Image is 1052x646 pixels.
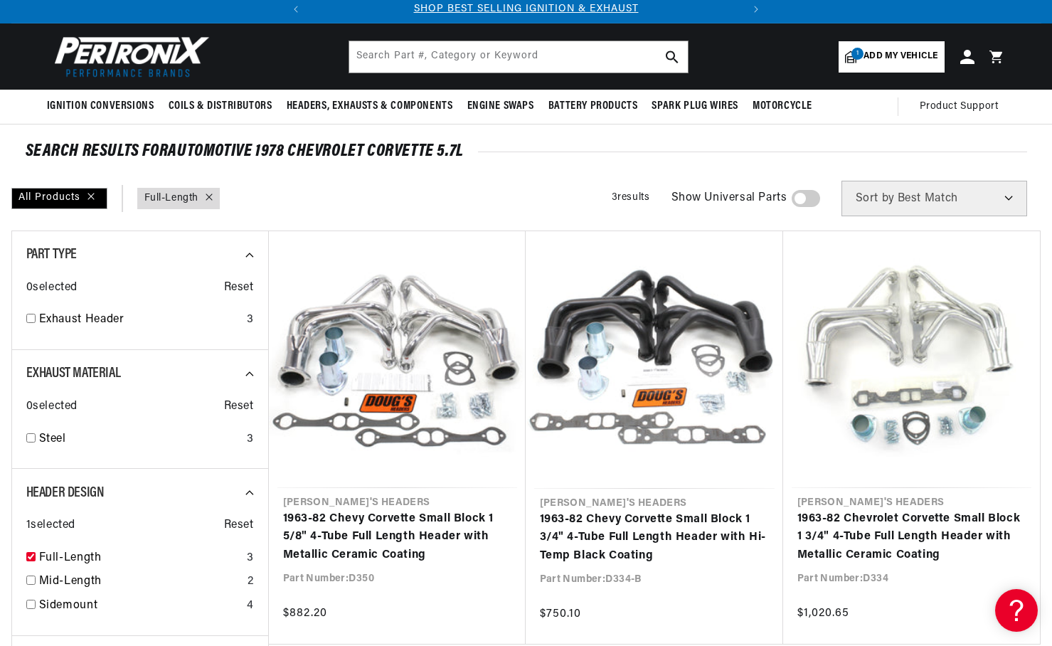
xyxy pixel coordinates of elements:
[310,1,742,17] div: Announcement
[26,144,1027,159] div: SEARCH RESULTS FOR Automotive 1978 Chevrolet Corvette 5.7L
[47,90,161,123] summary: Ignition Conversions
[247,311,254,329] div: 3
[247,597,254,615] div: 4
[26,366,121,381] span: Exhaust Material
[920,99,999,115] span: Product Support
[851,48,864,60] span: 1
[280,90,460,123] summary: Headers, Exhausts & Components
[224,517,254,535] span: Reset
[11,188,107,209] div: All Products
[612,192,650,203] span: 3 results
[797,510,1026,565] a: 1963-82 Chevrolet Corvette Small Block 1 3/4" 4-Tube Full Length Header with Metallic Ceramic Coa...
[644,90,745,123] summary: Spark Plug Wires
[745,90,819,123] summary: Motorcycle
[224,279,254,297] span: Reset
[540,511,769,566] a: 1963-82 Chevy Corvette Small Block 1 3/4" 4-Tube Full Length Header with Hi-Temp Black Coating
[26,486,105,500] span: Header Design
[856,193,895,204] span: Sort by
[310,1,742,17] div: 1 of 2
[247,430,254,449] div: 3
[460,90,541,123] summary: Engine Swaps
[541,90,645,123] summary: Battery Products
[144,191,199,206] a: Full-Length
[287,99,453,114] span: Headers, Exhausts & Components
[920,90,1006,124] summary: Product Support
[839,41,944,73] a: 1Add my vehicle
[753,99,812,114] span: Motorcycle
[47,99,154,114] span: Ignition Conversions
[39,597,241,615] a: Sidemount
[349,41,688,73] input: Search Part #, Category or Keyword
[652,99,738,114] span: Spark Plug Wires
[657,41,688,73] button: search button
[26,248,77,262] span: Part Type
[841,181,1027,216] select: Sort by
[47,32,211,81] img: Pertronix
[39,311,241,329] a: Exhaust Header
[224,398,254,416] span: Reset
[467,99,534,114] span: Engine Swaps
[39,573,242,591] a: Mid-Length
[161,90,280,123] summary: Coils & Distributors
[414,4,639,14] a: SHOP BEST SELLING IGNITION & EXHAUST
[39,430,241,449] a: Steel
[248,573,254,591] div: 2
[26,279,78,297] span: 0 selected
[169,99,272,114] span: Coils & Distributors
[247,549,254,568] div: 3
[26,398,78,416] span: 0 selected
[283,510,511,565] a: 1963-82 Chevy Corvette Small Block 1 5/8" 4-Tube Full Length Header with Metallic Ceramic Coating
[26,517,75,535] span: 1 selected
[39,549,241,568] a: Full-Length
[671,189,787,208] span: Show Universal Parts
[548,99,638,114] span: Battery Products
[864,50,937,63] span: Add my vehicle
